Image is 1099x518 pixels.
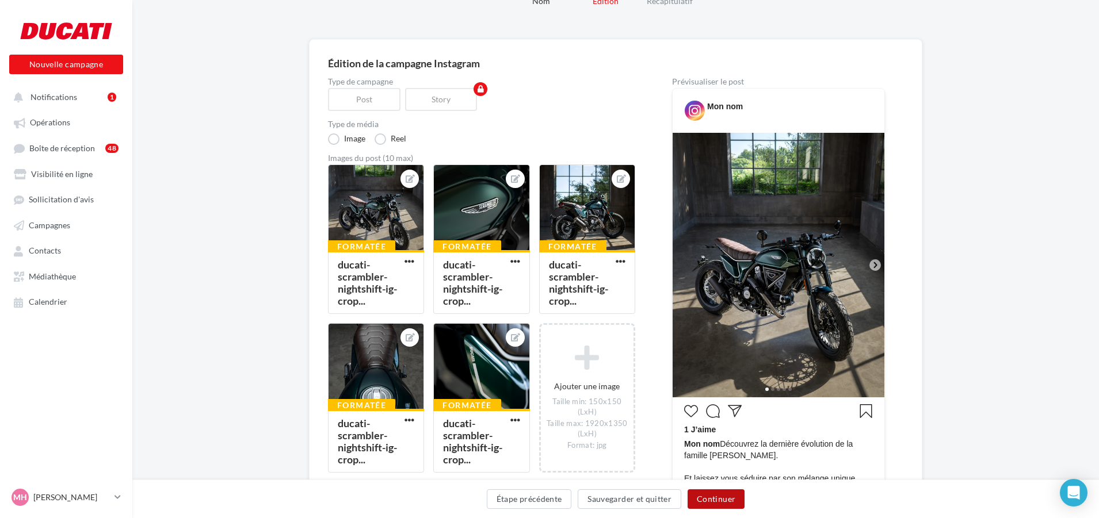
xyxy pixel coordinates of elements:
[7,214,125,235] a: Campagnes
[7,291,125,312] a: Calendrier
[108,93,116,102] div: 1
[1060,479,1087,507] div: Open Intercom Messenger
[29,143,95,153] span: Boîte de réception
[328,58,903,68] div: Édition de la campagne Instagram
[13,492,27,503] span: MH
[433,399,501,412] div: Formatée
[328,78,635,86] label: Type de campagne
[443,258,502,307] div: ducati-scrambler-nightshift-ig-crop...
[29,195,94,205] span: Sollicitation d'avis
[29,297,67,307] span: Calendrier
[859,404,873,418] svg: Enregistrer
[549,258,608,307] div: ducati-scrambler-nightshift-ig-crop...
[9,55,123,74] button: Nouvelle campagne
[29,220,70,230] span: Campagnes
[707,101,743,112] div: Mon nom
[30,118,70,128] span: Opérations
[7,266,125,286] a: Médiathèque
[33,492,110,503] p: [PERSON_NAME]
[9,486,123,508] a: MH [PERSON_NAME]
[338,417,397,466] div: ducati-scrambler-nightshift-ig-crop...
[328,399,395,412] div: Formatée
[29,246,61,256] span: Contacts
[688,489,745,509] button: Continuer
[7,112,125,132] a: Opérations
[30,92,77,102] span: Notifications
[7,163,125,184] a: Visibilité en ligne
[433,240,501,253] div: Formatée
[443,417,502,466] div: ducati-scrambler-nightshift-ig-crop...
[7,86,121,107] button: Notifications 1
[328,120,635,128] label: Type de média
[684,439,720,448] span: Mon nom
[684,424,873,438] div: 1 J’aime
[328,240,395,253] div: Formatée
[328,154,635,162] div: Images du post (10 max)
[539,240,606,253] div: Formatée
[7,240,125,260] a: Contacts
[338,258,397,307] div: ducati-scrambler-nightshift-ig-crop...
[672,78,885,86] div: Prévisualiser le post
[578,489,681,509] button: Sauvegarder et quitter
[105,144,119,153] div: 48
[7,137,125,159] a: Boîte de réception48
[375,133,406,145] label: Reel
[728,404,742,418] svg: Partager la publication
[328,133,365,145] label: Image
[7,189,125,209] a: Sollicitation d'avis
[31,169,93,179] span: Visibilité en ligne
[487,489,572,509] button: Étape précédente
[29,271,76,281] span: Médiathèque
[684,404,698,418] svg: J’aime
[706,404,720,418] svg: Commenter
